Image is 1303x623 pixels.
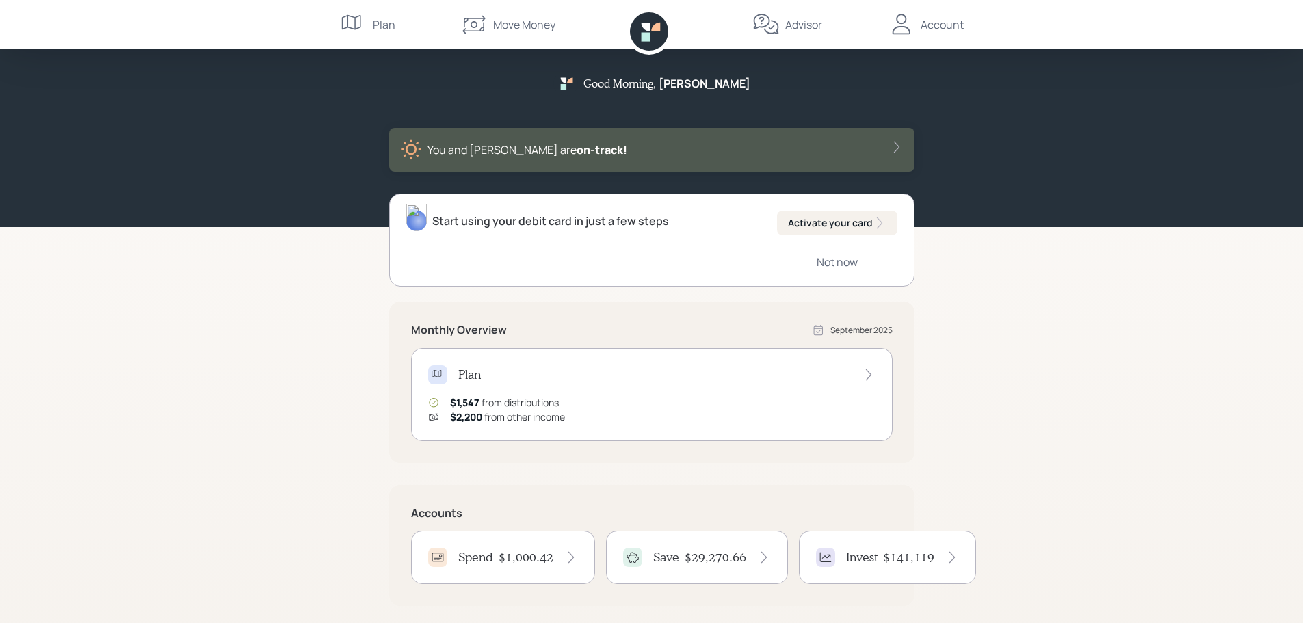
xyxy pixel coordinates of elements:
[583,77,656,90] h5: Good Morning ,
[450,410,565,424] div: from other income
[411,507,893,520] h5: Accounts
[577,142,627,157] span: on‑track!
[450,410,482,423] span: $2,200
[785,16,822,33] div: Advisor
[450,395,559,410] div: from distributions
[921,16,964,33] div: Account
[400,139,422,161] img: sunny-XHVQM73Q.digested.png
[653,550,679,565] h4: Save
[659,77,750,90] h5: [PERSON_NAME]
[846,550,878,565] h4: Invest
[406,204,427,231] img: michael-russo-headshot.png
[411,323,507,336] h5: Monthly Overview
[830,324,893,336] div: September 2025
[777,211,897,235] button: Activate your card
[427,142,627,158] div: You and [PERSON_NAME] are
[817,254,858,269] div: Not now
[788,216,886,230] div: Activate your card
[883,550,934,565] h4: $141,119
[432,213,669,229] div: Start using your debit card in just a few steps
[493,16,555,33] div: Move Money
[450,396,479,409] span: $1,547
[373,16,395,33] div: Plan
[685,550,746,565] h4: $29,270.66
[458,550,493,565] h4: Spend
[458,367,481,382] h4: Plan
[499,550,553,565] h4: $1,000.42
